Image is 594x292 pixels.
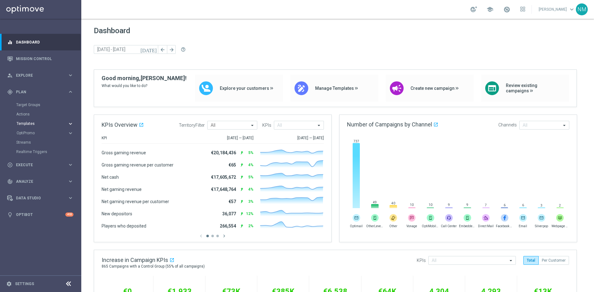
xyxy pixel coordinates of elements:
[16,112,65,117] a: Actions
[16,74,68,77] span: Explore
[7,56,74,61] button: Mission Control
[68,178,73,184] i: keyboard_arrow_right
[68,195,73,201] i: keyboard_arrow_right
[16,163,68,167] span: Execute
[6,281,12,287] i: settings
[568,6,575,13] span: keyboard_arrow_down
[7,212,74,217] button: lightbulb Optibot +10
[17,131,68,135] div: OptiPromo
[68,130,73,136] i: keyboard_arrow_right
[16,100,81,110] div: Target Groups
[16,138,81,147] div: Streams
[16,90,68,94] span: Plan
[7,212,13,218] i: lightbulb
[576,3,588,15] div: NM
[16,206,65,223] a: Optibot
[16,147,81,156] div: Realtime Triggers
[16,102,65,107] a: Target Groups
[7,39,13,45] i: equalizer
[15,282,34,286] a: Settings
[7,179,74,184] button: track_changes Analyze keyboard_arrow_right
[7,179,13,184] i: track_changes
[7,34,73,50] div: Dashboard
[7,50,73,67] div: Mission Control
[68,121,73,127] i: keyboard_arrow_right
[7,206,73,223] div: Optibot
[7,73,74,78] button: person_search Explore keyboard_arrow_right
[68,162,73,168] i: keyboard_arrow_right
[7,89,68,95] div: Plan
[16,149,65,154] a: Realtime Triggers
[68,89,73,95] i: keyboard_arrow_right
[16,140,65,145] a: Streams
[7,89,13,95] i: gps_fixed
[17,122,68,126] div: Templates
[538,5,576,14] a: [PERSON_NAME]keyboard_arrow_down
[486,6,493,13] span: school
[7,40,74,45] button: equalizer Dashboard
[16,110,81,119] div: Actions
[7,90,74,95] button: gps_fixed Plan keyboard_arrow_right
[16,196,68,200] span: Data Studio
[17,131,61,135] span: OptiPromo
[65,213,73,217] div: +10
[16,131,74,136] button: OptiPromo keyboard_arrow_right
[16,50,73,67] a: Mission Control
[7,196,74,201] button: Data Studio keyboard_arrow_right
[7,179,68,184] div: Analyze
[68,72,73,78] i: keyboard_arrow_right
[7,162,68,168] div: Execute
[7,73,13,78] i: person_search
[16,119,81,128] div: Templates
[17,122,61,126] span: Templates
[7,162,74,167] button: play_circle_outline Execute keyboard_arrow_right
[16,121,74,126] button: Templates keyboard_arrow_right
[7,162,13,168] i: play_circle_outline
[7,195,68,201] div: Data Studio
[16,180,68,183] span: Analyze
[16,34,73,50] a: Dashboard
[7,73,68,78] div: Explore
[16,128,81,138] div: OptiPromo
